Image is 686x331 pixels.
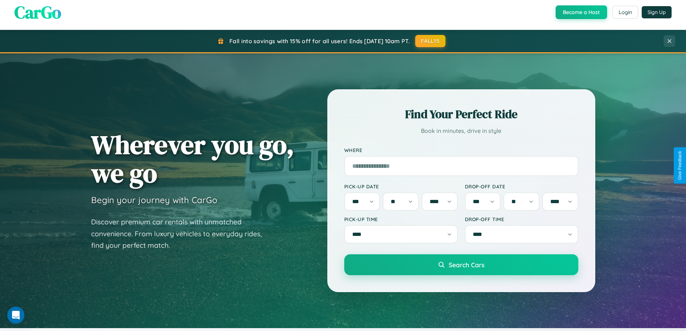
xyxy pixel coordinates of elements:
button: Login [613,6,638,19]
label: Drop-off Date [465,183,578,189]
h3: Begin your journey with CarGo [91,194,218,205]
h1: Wherever you go, we go [91,130,294,187]
h2: Find Your Perfect Ride [344,106,578,122]
p: Discover premium car rentals with unmatched convenience. From luxury vehicles to everyday rides, ... [91,216,271,251]
span: Fall into savings with 15% off for all users! Ends [DATE] 10am PT. [229,37,410,45]
label: Drop-off Time [465,216,578,222]
span: CarGo [14,0,61,24]
span: Search Cars [449,261,484,269]
label: Pick-up Time [344,216,458,222]
div: Give Feedback [677,151,682,180]
button: Search Cars [344,254,578,275]
button: FALL15 [415,35,445,47]
button: Become a Host [556,5,607,19]
button: Sign Up [642,6,672,18]
p: Book in minutes, drive in style [344,126,578,136]
label: Pick-up Date [344,183,458,189]
label: Where [344,147,578,153]
iframe: Intercom live chat [7,307,24,324]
